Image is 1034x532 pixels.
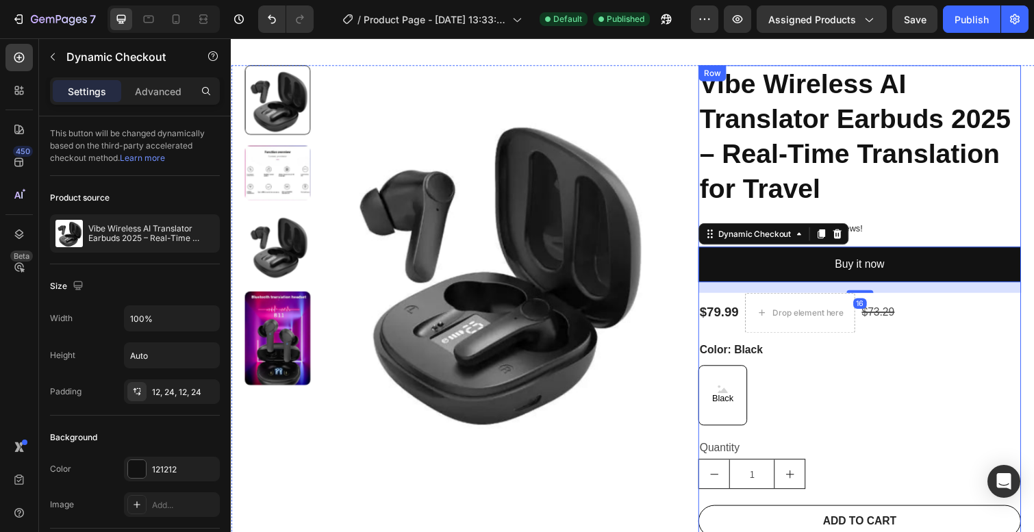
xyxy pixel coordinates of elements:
div: This button will be changed dynamically based on the third-party accelerated checkout method. [50,116,220,176]
img: product feature img [55,220,83,247]
input: Auto [125,306,219,331]
div: Color [50,463,71,475]
button: Publish [943,5,1000,33]
input: quantity [509,431,556,460]
div: Buy it now [618,221,668,241]
p: Vibe Wireless AI Translator Earbuds 2025 – Real-Time Translation for Travel [88,224,214,243]
button: ADD TO CART [478,477,808,510]
iframe: Design area [231,38,1034,532]
button: 7 [5,5,102,33]
div: Drop element here [554,275,627,286]
p: Settings [68,84,106,99]
div: Background [50,431,97,444]
input: Auto [125,343,219,368]
div: 16 [636,266,650,277]
button: Save [892,5,937,33]
button: increment [556,431,587,460]
div: 121212 [152,464,216,476]
div: Width [50,312,73,325]
div: Height [50,349,75,362]
span: Save [904,14,926,25]
div: Quantity [478,408,808,431]
p: 7 [90,11,96,27]
div: 12, 24, 12, 24 [152,386,216,398]
div: ADD TO CART [605,487,681,501]
div: $73.29 [644,269,680,292]
div: Padding [50,385,81,398]
div: Dynamic Checkout [495,194,575,206]
div: Undo/Redo [258,5,314,33]
span: Product Page - [DATE] 13:33:52 [364,12,507,27]
div: 450 [13,146,33,157]
div: Size [50,277,86,296]
div: Beta [10,251,33,262]
p: Dynamic Checkout [66,49,183,65]
span: Black [490,363,517,375]
legend: Color: Black [478,310,545,327]
div: Image [50,498,74,511]
span: Published [607,13,644,25]
div: $79.99 [478,270,520,290]
div: Product source [50,192,110,204]
div: Row [481,29,503,42]
button: decrement [479,431,509,460]
span: / [357,12,361,27]
div: Add... [152,499,216,511]
p: Advanced [135,84,181,99]
button: Buy it now [478,213,808,249]
h1: Vibe Wireless AI Translator Earbuds 2025 – Real-Time Translation for Travel [478,27,808,173]
div: Publish [955,12,989,27]
a: Learn more [120,153,165,163]
button: Assigned Products [757,5,887,33]
span: Default [553,13,582,25]
span: Assigned Products [768,12,856,27]
div: Open Intercom Messenger [987,465,1020,498]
